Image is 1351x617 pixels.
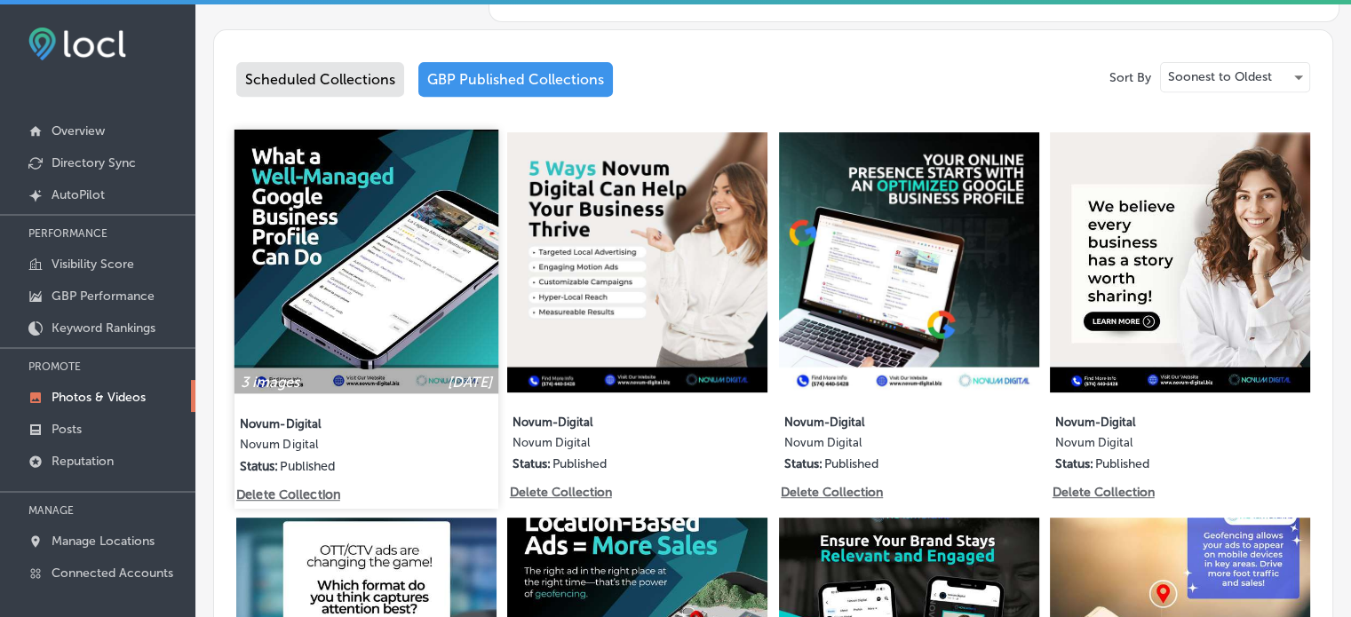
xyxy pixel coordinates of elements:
[236,62,404,97] div: Scheduled Collections
[824,456,878,471] p: Published
[1050,132,1310,392] img: Collection thumbnail
[52,155,136,170] p: Directory Sync
[1095,456,1149,471] p: Published
[28,28,126,60] img: fda3e92497d09a02dc62c9cd864e3231.png
[513,405,715,436] label: Novum-Digital
[1053,485,1153,500] p: Delete Collection
[241,374,299,391] p: 3 images
[1109,70,1151,85] p: Sort By
[784,456,823,471] p: Status:
[52,534,155,549] p: Manage Locations
[52,422,82,437] p: Posts
[448,374,492,391] p: [DATE]
[280,459,335,474] p: Published
[1168,68,1272,85] p: Soonest to Oldest
[510,485,610,500] p: Delete Collection
[513,436,715,456] label: Novum Digital
[52,454,114,469] p: Reputation
[781,485,881,500] p: Delete Collection
[1055,405,1258,436] label: Novum-Digital
[784,436,987,456] label: Novum Digital
[52,289,155,304] p: GBP Performance
[418,62,613,97] div: GBP Published Collections
[784,405,987,436] label: Novum-Digital
[1055,436,1258,456] label: Novum Digital
[240,407,446,439] label: Novum-Digital
[234,130,498,393] img: Collection thumbnail
[507,132,767,392] img: Collection thumbnail
[779,132,1039,392] img: Collection thumbnail
[52,123,105,138] p: Overview
[52,566,173,581] p: Connected Accounts
[513,456,551,471] p: Status:
[1055,456,1093,471] p: Status:
[552,456,607,471] p: Published
[240,459,279,474] p: Status:
[52,187,105,202] p: AutoPilot
[1161,63,1309,91] div: Soonest to Oldest
[52,257,134,272] p: Visibility Score
[52,390,146,405] p: Photos & Videos
[52,320,155,336] p: Keyword Rankings
[236,487,338,502] p: Delete Collection
[240,438,446,458] label: Novum Digital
